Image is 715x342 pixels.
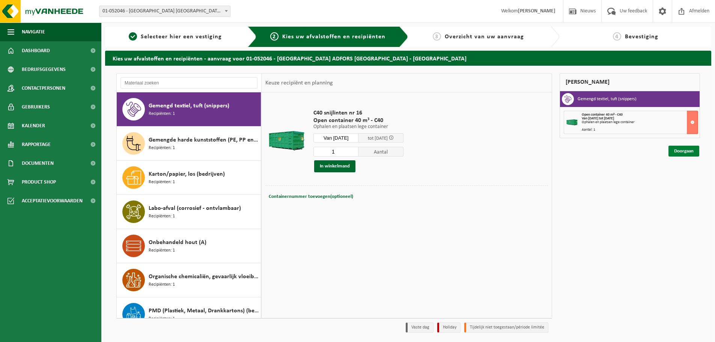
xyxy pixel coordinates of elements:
span: Acceptatievoorwaarden [22,191,83,210]
span: Product Shop [22,173,56,191]
span: 01-052046 - SAINT-GOBAIN ADFORS BELGIUM - BUGGENHOUT [99,6,230,17]
strong: [PERSON_NAME] [518,8,555,14]
a: 1Selecteer hier een vestiging [109,32,242,41]
span: Recipiënten: 1 [149,281,175,288]
span: Recipiënten: 1 [149,110,175,118]
input: Selecteer datum [313,133,358,143]
span: Open container 40 m³ - C40 [313,117,403,124]
button: Karton/papier, los (bedrijven) Recipiënten: 1 [117,161,261,195]
span: Kies uw afvalstoffen en recipiënten [282,34,385,40]
span: Containernummer toevoegen(optioneel) [269,194,353,199]
span: Bevestiging [625,34,658,40]
button: Containernummer toevoegen(optioneel) [268,191,354,202]
span: Selecteer hier een vestiging [141,34,222,40]
strong: Van [DATE] tot [DATE] [582,116,614,121]
span: Contactpersonen [22,79,65,98]
span: Recipiënten: 1 [149,179,175,186]
a: Doorgaan [668,146,699,157]
span: Navigatie [22,23,45,41]
input: Materiaal zoeken [120,77,257,89]
span: Open container 40 m³ - C40 [582,113,623,117]
span: 4 [613,32,621,41]
span: Overzicht van uw aanvraag [445,34,524,40]
button: Onbehandeld hout (A) Recipiënten: 1 [117,229,261,263]
div: [PERSON_NAME] [560,73,700,91]
span: Recipiënten: 1 [149,213,175,220]
span: 1 [129,32,137,41]
span: Gebruikers [22,98,50,116]
li: Vaste dag [406,322,434,333]
div: Ophalen en plaatsen lege container [582,121,698,124]
span: Kalender [22,116,45,135]
button: Gemengd textiel, tuft (snippers) Recipiënten: 1 [117,92,261,127]
div: Aantal: 1 [582,128,698,132]
span: Organische chemicaliën, gevaarlijk vloeibaar in kleinverpakking [149,272,259,281]
button: Labo-afval (corrosief - ontvlambaar) Recipiënten: 1 [117,195,261,229]
h2: Kies uw afvalstoffen en recipiënten - aanvraag voor 01-052046 - [GEOGRAPHIC_DATA] ADFORS [GEOGRAP... [105,51,711,65]
span: PMD (Plastiek, Metaal, Drankkartons) (bedrijven) [149,306,259,315]
p: Ophalen en plaatsen lege container [313,124,403,130]
li: Tijdelijk niet toegestaan/période limitée [464,322,548,333]
span: Gemengd textiel, tuft (snippers) [149,101,229,110]
span: Documenten [22,154,54,173]
span: Gemengde harde kunststoffen (PE, PP en PVC), recycleerbaar (industrieel) [149,136,259,145]
li: Holiday [437,322,461,333]
button: Organische chemicaliën, gevaarlijk vloeibaar in kleinverpakking Recipiënten: 1 [117,263,261,297]
span: C40 snijlinten nr 16 [313,109,403,117]
span: 2 [270,32,278,41]
span: Labo-afval (corrosief - ontvlambaar) [149,204,241,213]
span: Recipiënten: 1 [149,145,175,152]
button: PMD (Plastiek, Metaal, Drankkartons) (bedrijven) Recipiënten: 1 [117,297,261,331]
div: Keuze recipiënt en planning [262,74,337,92]
span: Recipiënten: 1 [149,315,175,322]
span: tot [DATE] [368,136,388,141]
span: Bedrijfsgegevens [22,60,66,79]
span: Recipiënten: 1 [149,247,175,254]
span: 01-052046 - SAINT-GOBAIN ADFORS BELGIUM - BUGGENHOUT [99,6,230,17]
span: Onbehandeld hout (A) [149,238,206,247]
span: Aantal [358,147,403,157]
span: Karton/papier, los (bedrijven) [149,170,225,179]
button: In winkelmand [314,160,355,172]
h3: Gemengd textiel, tuft (snippers) [578,93,637,105]
span: 3 [433,32,441,41]
button: Gemengde harde kunststoffen (PE, PP en PVC), recycleerbaar (industrieel) Recipiënten: 1 [117,127,261,161]
span: Dashboard [22,41,50,60]
span: Rapportage [22,135,51,154]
